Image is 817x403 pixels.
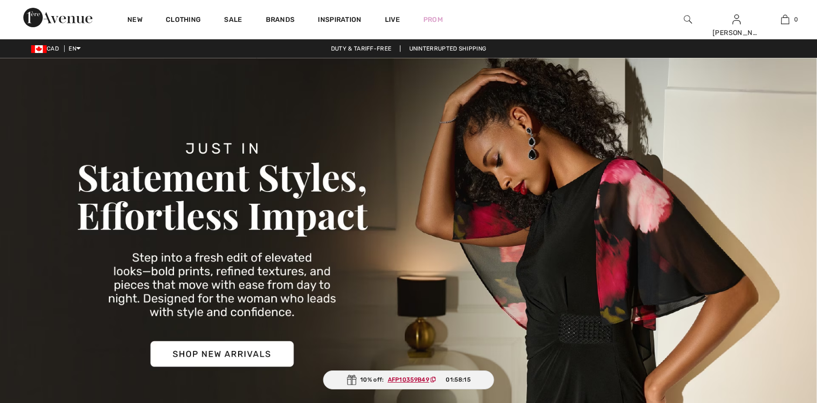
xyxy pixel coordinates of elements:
[732,14,741,25] img: My Info
[69,45,81,52] span: EN
[684,14,692,25] img: search the website
[347,375,356,385] img: Gift.svg
[166,16,201,26] a: Clothing
[388,376,429,383] ins: AFP10359B49
[385,15,400,25] a: Live
[794,15,798,24] span: 0
[23,8,92,27] img: 1ère Avenue
[423,15,443,25] a: Prom
[31,45,63,52] span: CAD
[713,28,760,38] div: [PERSON_NAME]
[732,15,741,24] a: Sign In
[31,45,47,53] img: Canadian Dollar
[781,14,789,25] img: My Bag
[446,375,470,384] span: 01:58:15
[266,16,295,26] a: Brands
[323,370,494,389] div: 10% off:
[761,14,809,25] a: 0
[224,16,242,26] a: Sale
[127,16,142,26] a: New
[318,16,361,26] span: Inspiration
